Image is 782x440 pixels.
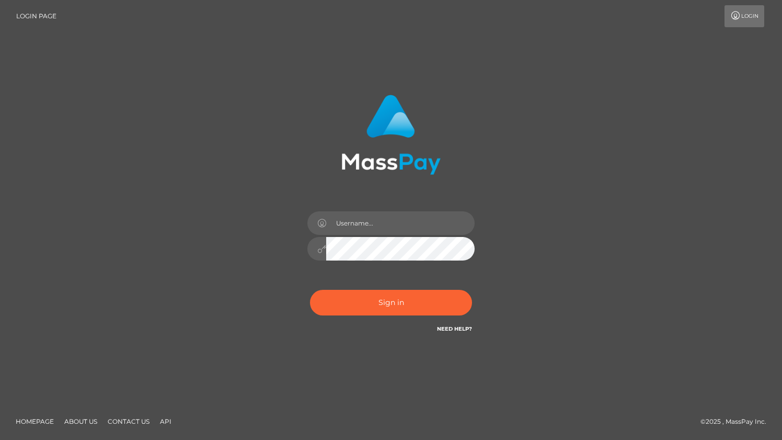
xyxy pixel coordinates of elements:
a: About Us [60,413,101,430]
a: API [156,413,176,430]
a: Login [724,5,764,27]
button: Sign in [310,290,472,315]
img: MassPay Login [341,95,441,175]
a: Contact Us [103,413,154,430]
a: Need Help? [437,325,472,332]
a: Homepage [11,413,58,430]
a: Login Page [16,5,56,27]
input: Username... [326,211,475,235]
div: © 2025 , MassPay Inc. [700,416,774,427]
